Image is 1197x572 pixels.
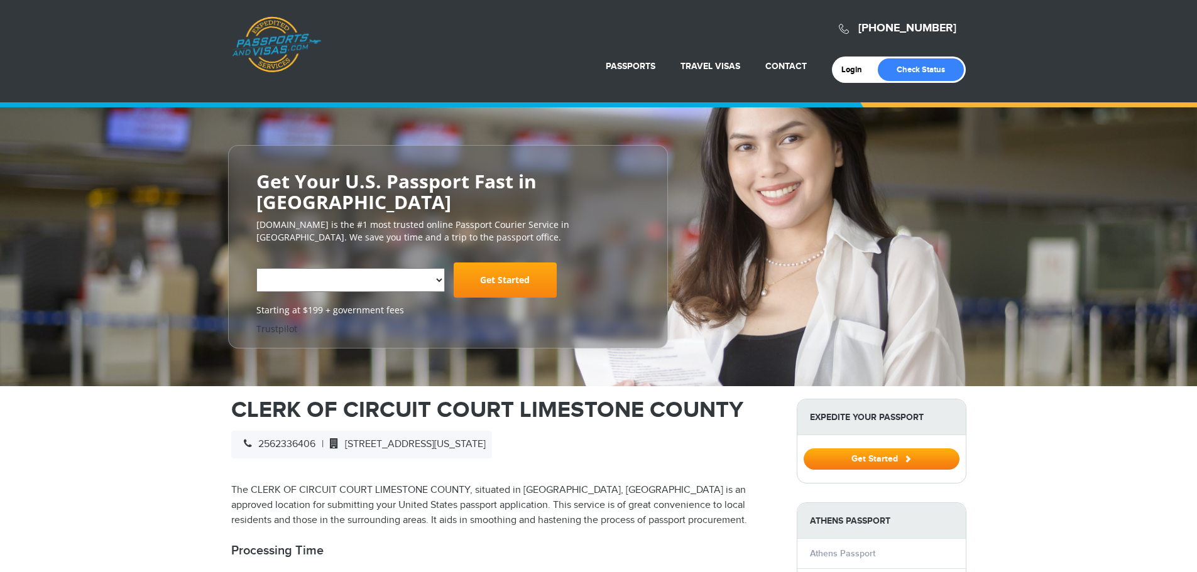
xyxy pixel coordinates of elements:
[810,548,875,559] a: Athens Passport
[804,448,959,470] button: Get Started
[231,399,778,421] h1: CLERK OF CIRCUIT COURT LIMESTONE COUNTY
[606,61,655,72] a: Passports
[765,61,807,72] a: Contact
[324,438,486,450] span: [STREET_ADDRESS][US_STATE]
[878,58,964,81] a: Check Status
[454,262,557,298] a: Get Started
[256,304,640,316] span: Starting at $199 + government fees
[238,438,315,450] span: 2562336406
[797,399,966,435] strong: Expedite Your Passport
[680,61,740,72] a: Travel Visas
[256,219,640,244] p: [DOMAIN_NAME] is the #1 most trusted online Passport Courier Service in [GEOGRAPHIC_DATA]. We sav...
[256,323,297,335] a: Trustpilot
[232,16,321,73] a: Passports & [DOMAIN_NAME]
[231,483,778,528] p: The CLERK OF CIRCUIT COURT LIMESTONE COUNTY, situated in [GEOGRAPHIC_DATA], [GEOGRAPHIC_DATA] is ...
[797,503,966,539] strong: Athens Passport
[858,21,956,35] a: [PHONE_NUMBER]
[231,543,778,558] h2: Processing Time
[256,171,640,212] h2: Get Your U.S. Passport Fast in [GEOGRAPHIC_DATA]
[841,65,871,75] a: Login
[231,431,492,458] div: |
[804,453,959,463] a: Get Started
